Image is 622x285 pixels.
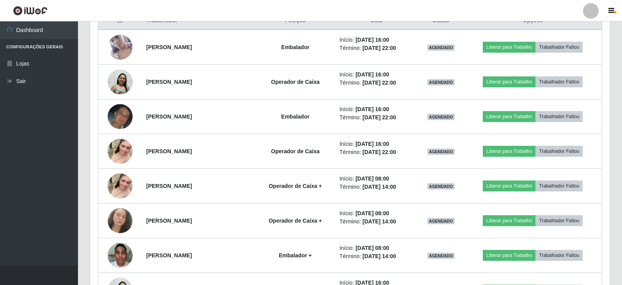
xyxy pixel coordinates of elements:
time: [DATE] 14:00 [363,184,396,190]
button: Trabalhador Faltou [535,76,583,87]
strong: [PERSON_NAME] [146,252,192,258]
span: AGENDADO [427,44,455,51]
time: [DATE] 16:00 [356,71,389,78]
li: Início: [339,244,413,252]
time: [DATE] 22:00 [363,45,396,51]
strong: Operador de Caixa [271,148,320,154]
img: 1752181822645.jpeg [108,239,133,272]
span: AGENDADO [427,253,455,259]
img: 1753525532646.jpeg [108,164,133,208]
button: Trabalhador Faltou [535,215,583,226]
li: Início: [339,36,413,44]
strong: Operador de Caixa + [269,183,322,189]
span: AGENDADO [427,114,455,120]
strong: [PERSON_NAME] [146,183,192,189]
button: Liberar para Trabalho [483,42,535,53]
strong: Embalador [281,113,309,120]
time: [DATE] 16:00 [356,106,389,112]
strong: [PERSON_NAME] [146,148,192,154]
time: [DATE] 16:00 [356,141,389,147]
strong: [PERSON_NAME] [146,44,192,50]
strong: Operador de Caixa + [269,218,322,224]
span: AGENDADO [427,79,455,85]
strong: [PERSON_NAME] [146,218,192,224]
li: Término: [339,183,413,191]
time: [DATE] 22:00 [363,149,396,155]
time: [DATE] 14:00 [363,253,396,259]
button: Liberar para Trabalho [483,215,535,226]
button: Liberar para Trabalho [483,146,535,157]
strong: Operador de Caixa [271,79,320,85]
button: Trabalhador Faltou [535,181,583,191]
li: Início: [339,71,413,79]
strong: [PERSON_NAME] [146,113,192,120]
time: [DATE] 14:00 [363,218,396,225]
img: 1754776232793.jpeg [108,208,133,233]
strong: Embalador [281,44,309,50]
time: [DATE] 08:00 [356,175,389,182]
li: Término: [339,79,413,87]
button: Trabalhador Faltou [535,250,583,261]
li: Início: [339,140,413,148]
img: CoreUI Logo [13,6,48,16]
li: Término: [339,44,413,52]
li: Término: [339,113,413,122]
time: [DATE] 22:00 [363,114,396,120]
li: Início: [339,209,413,218]
button: Trabalhador Faltou [535,146,583,157]
li: Início: [339,105,413,113]
img: 1756832131053.jpeg [108,69,133,95]
time: [DATE] 08:00 [356,245,389,251]
button: Liberar para Trabalho [483,250,535,261]
li: Término: [339,252,413,260]
img: 1753525532646.jpeg [108,129,133,173]
li: Término: [339,148,413,156]
time: [DATE] 08:00 [356,210,389,216]
strong: Embalador + [279,252,312,258]
button: Liberar para Trabalho [483,181,535,191]
button: Trabalhador Faltou [535,42,583,53]
span: AGENDADO [427,218,455,224]
button: Liberar para Trabalho [483,111,535,122]
button: Trabalhador Faltou [535,111,583,122]
span: AGENDADO [427,149,455,155]
img: 1755107121932.jpeg [108,104,133,129]
time: [DATE] 22:00 [363,80,396,86]
strong: [PERSON_NAME] [146,79,192,85]
time: [DATE] 16:00 [356,37,389,43]
span: AGENDADO [427,183,455,189]
li: Início: [339,175,413,183]
button: Liberar para Trabalho [483,76,535,87]
li: Término: [339,218,413,226]
img: 1628271244301.jpeg [108,25,133,69]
